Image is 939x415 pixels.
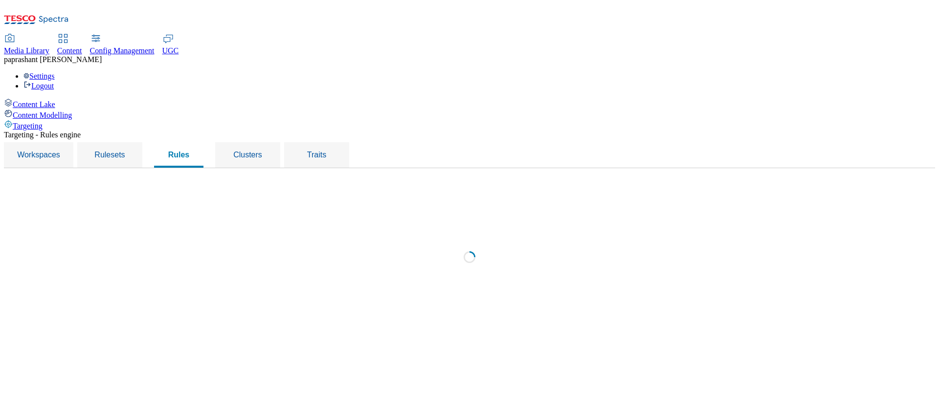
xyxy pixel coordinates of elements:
a: Content [57,35,82,55]
a: Media Library [4,35,49,55]
span: Clusters [233,151,262,159]
a: UGC [162,35,179,55]
div: Targeting - Rules engine [4,131,935,139]
a: Content Lake [4,98,935,109]
span: Rulesets [94,151,125,159]
span: Media Library [4,46,49,55]
a: Config Management [90,35,155,55]
span: Workspaces [17,151,60,159]
span: pa [4,55,11,64]
span: Content [57,46,82,55]
a: Targeting [4,120,935,131]
span: Content Modelling [13,111,72,119]
a: Settings [23,72,55,80]
span: Config Management [90,46,155,55]
span: Traits [307,151,326,159]
span: UGC [162,46,179,55]
a: Logout [23,82,54,90]
span: Rules [168,151,190,159]
span: prashant [PERSON_NAME] [11,55,102,64]
a: Content Modelling [4,109,935,120]
span: Content Lake [13,100,55,109]
span: Targeting [13,122,43,130]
